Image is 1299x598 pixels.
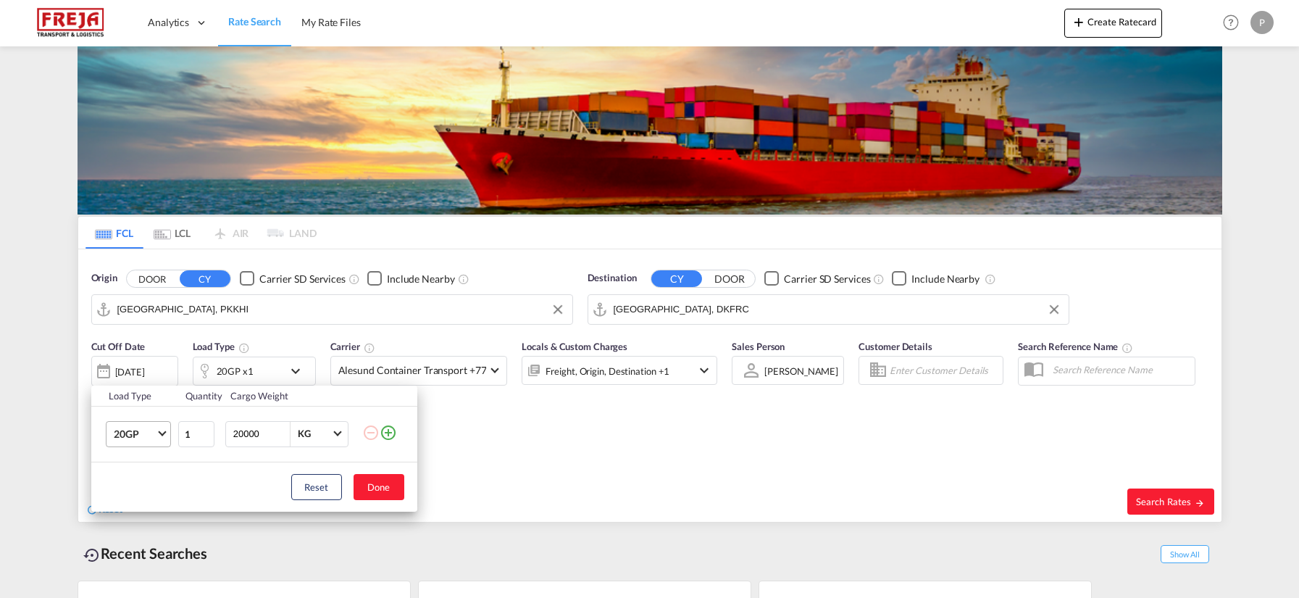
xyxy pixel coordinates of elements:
input: Qty [178,421,214,447]
th: Load Type [91,386,177,407]
th: Quantity [177,386,222,407]
input: Enter Weight [232,422,290,447]
md-select: Choose: 20GP [106,421,171,447]
div: Cargo Weight [230,389,354,402]
button: Reset [291,474,342,500]
button: Done [354,474,404,500]
span: 20GP [114,427,156,441]
div: KG [298,428,311,439]
md-icon: icon-plus-circle-outline [380,424,397,441]
md-icon: icon-minus-circle-outline [362,424,380,441]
